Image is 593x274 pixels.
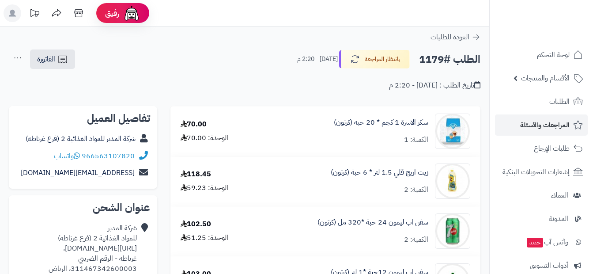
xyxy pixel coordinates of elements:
span: المدونة [549,213,568,225]
img: 1747540602-UsMwFj3WdUIJzISPTZ6ZIXs6lgAaNT6J-90x90.jpg [435,213,470,249]
a: إشعارات التحويلات البنكية [495,161,588,183]
h2: الطلب #1179 [419,50,480,68]
a: سكر الاسرة 1 كجم * 20 حبه (كرتون) [334,118,428,128]
span: العودة للطلبات [431,32,469,42]
h2: عنوان الشحن [16,202,150,213]
a: 966563107820 [82,151,135,161]
img: ai-face.png [123,4,140,22]
a: المدونة [495,208,588,229]
div: 70.00 [181,119,207,129]
div: تاريخ الطلب : [DATE] - 2:20 م [389,80,480,91]
a: شركة المدبر للمواد الغذائية 2 (فرع غرناطه) [26,133,136,144]
a: العملاء [495,185,588,206]
div: 118.45 [181,169,211,179]
span: وآتس آب [526,236,568,248]
div: الكمية: 2 [404,185,428,195]
button: بانتظار المراجعة [339,50,410,68]
span: طلبات الإرجاع [534,142,570,155]
a: [EMAIL_ADDRESS][DOMAIN_NAME] [21,167,135,178]
div: الكمية: 1 [404,135,428,145]
span: إشعارات التحويلات البنكية [502,166,570,178]
span: جديد [527,238,543,247]
img: 1747453075-Areej-Frying-Oil-Box-Of-6-bottle-90x90.jpg [435,164,470,199]
a: العودة للطلبات [431,32,480,42]
span: الفاتورة [37,54,55,65]
a: سفن اب ليمون 24 حبة *320 مل (كرتون) [317,217,428,228]
div: 102.50 [181,219,211,229]
div: الوحدة: 70.00 [181,133,228,143]
span: الأقسام والمنتجات [521,72,570,84]
a: تحديثات المنصة [23,4,45,24]
div: الوحدة: 59.23 [181,183,228,193]
span: الطلبات [549,95,570,108]
span: العملاء [551,189,568,202]
img: 1747422643-H9NtV8ZjzdFc2NGcwko8EIkc2J63vLRu-90x90.jpg [435,114,470,149]
small: [DATE] - 2:20 م [297,55,338,64]
a: وآتس آبجديد [495,232,588,253]
a: المراجعات والأسئلة [495,114,588,136]
div: الكمية: 2 [404,235,428,245]
span: لوحة التحكم [537,49,570,61]
span: المراجعات والأسئلة [520,119,570,131]
a: الطلبات [495,91,588,112]
div: الوحدة: 51.25 [181,233,228,243]
a: طلبات الإرجاع [495,138,588,159]
a: الفاتورة [30,49,75,69]
span: أدوات التسويق [530,259,568,272]
a: زيت اريج قلي 1.5 لتر * 6 حبة (كرتون) [331,167,428,178]
h2: تفاصيل العميل [16,113,150,124]
span: رفيق [105,8,119,19]
a: واتساب [54,151,80,161]
a: لوحة التحكم [495,44,588,65]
